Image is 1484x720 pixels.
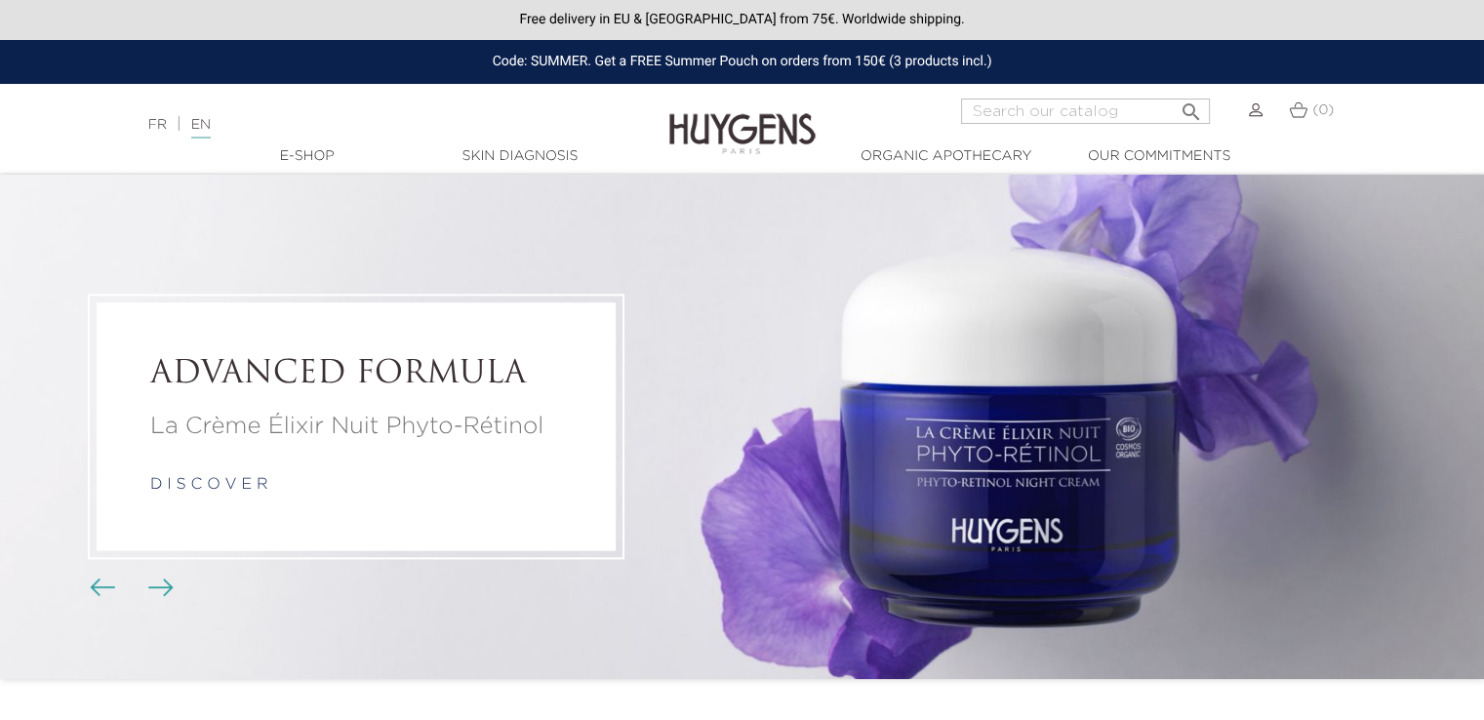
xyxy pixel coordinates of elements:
div: Carousel buttons [98,574,161,603]
a: EN [191,118,211,139]
div: | [139,113,604,137]
input: Search [961,99,1210,124]
h2: ADVANCED FORMULA [150,357,562,394]
a: Organic Apothecary [849,146,1044,167]
a: E-Shop [210,146,405,167]
span: (0) [1312,103,1334,117]
a: d i s c o v e r [150,477,267,493]
img: Huygens [669,82,816,157]
a: Skin Diagnosis [422,146,618,167]
p: La Crème Élixir Nuit Phyto-Rétinol [150,409,562,444]
i:  [1179,95,1202,118]
a: Our commitments [1062,146,1257,167]
a: FR [148,118,167,132]
button:  [1173,93,1208,119]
